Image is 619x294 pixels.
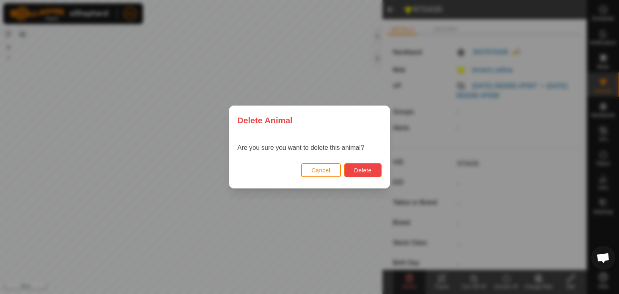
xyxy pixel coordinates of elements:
button: Cancel [301,163,341,177]
span: Cancel [312,167,330,174]
a: Open chat [591,246,615,270]
div: Delete Animal [229,106,390,135]
span: Are you sure you want to delete this animal? [237,144,364,151]
span: Delete [354,167,372,174]
button: Delete [344,163,382,177]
